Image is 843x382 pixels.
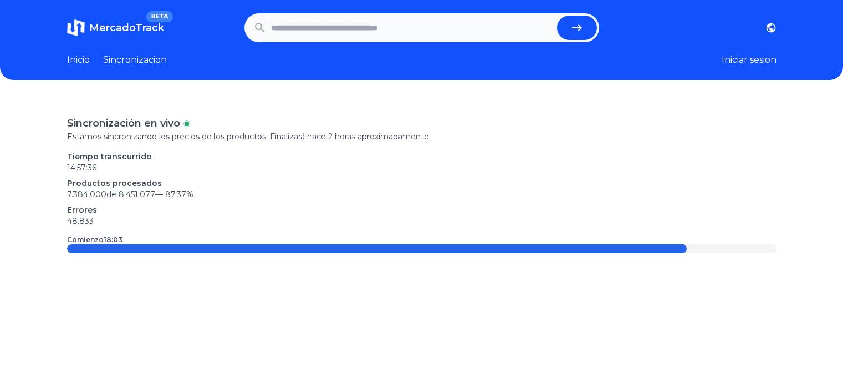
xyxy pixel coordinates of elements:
p: Productos procesados [67,178,776,189]
p: Estamos sincronizando los precios de los productos. Finalizará hace 2 horas aproximadamente. [67,131,776,142]
time: 18:03 [104,235,122,244]
button: Iniciar sesion [722,53,776,67]
p: 48.833 [67,215,776,227]
p: Errores [67,204,776,215]
img: MercadoTrack [67,19,85,37]
span: BETA [146,11,172,22]
p: 7.384.000 de 8.451.077 — [67,189,776,200]
a: Inicio [67,53,90,67]
time: 14:57:36 [67,163,96,173]
span: MercadoTrack [89,22,164,34]
a: MercadoTrackBETA [67,19,164,37]
span: 87.37 % [165,189,193,199]
a: Sincronizacion [103,53,167,67]
p: Tiempo transcurrido [67,151,776,162]
p: Sincronización en vivo [67,115,180,131]
p: Comienzo [67,235,122,244]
